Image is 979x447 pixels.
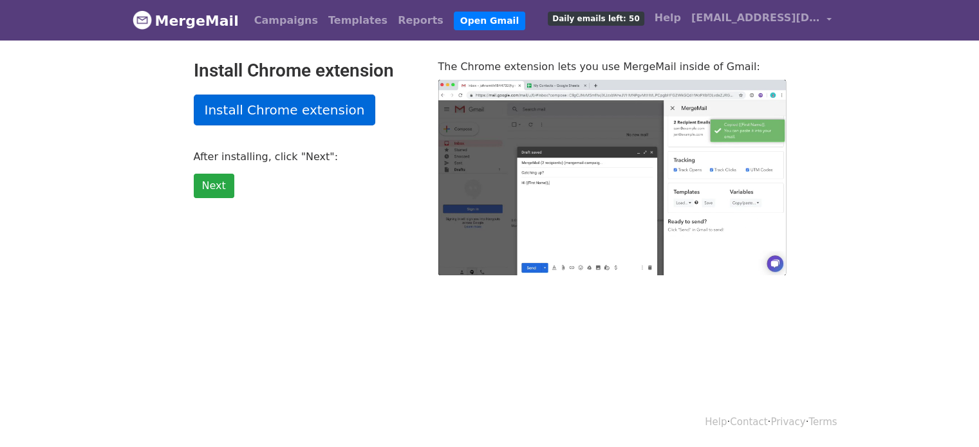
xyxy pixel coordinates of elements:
[548,12,644,26] span: Daily emails left: 50
[393,8,449,33] a: Reports
[543,5,649,31] a: Daily emails left: 50
[915,385,979,447] iframe: Chat Widget
[194,150,419,163] p: After installing, click "Next":
[808,416,837,428] a: Terms
[649,5,686,31] a: Help
[454,12,525,30] a: Open Gmail
[194,60,419,82] h2: Install Chrome extension
[686,5,837,35] a: [EMAIL_ADDRESS][DOMAIN_NAME]
[133,10,152,30] img: MergeMail logo
[194,174,234,198] a: Next
[691,10,820,26] span: [EMAIL_ADDRESS][DOMAIN_NAME]
[249,8,323,33] a: Campaigns
[705,416,727,428] a: Help
[438,60,786,73] p: The Chrome extension lets you use MergeMail inside of Gmail:
[133,7,239,34] a: MergeMail
[194,95,376,125] a: Install Chrome extension
[730,416,767,428] a: Contact
[770,416,805,428] a: Privacy
[323,8,393,33] a: Templates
